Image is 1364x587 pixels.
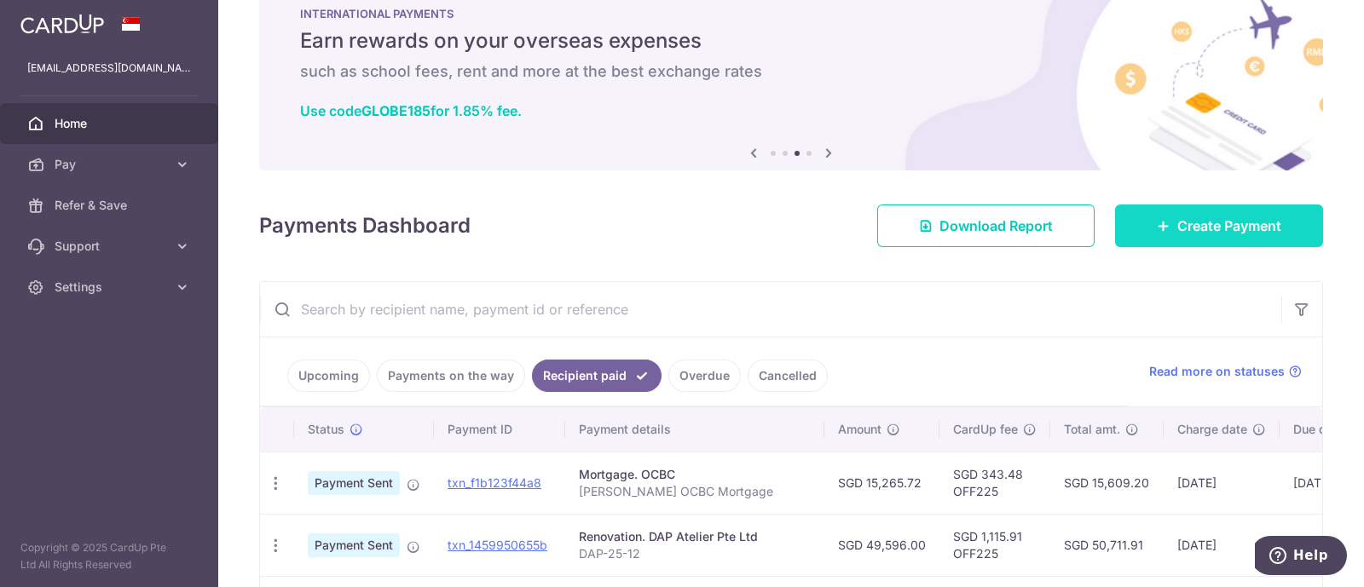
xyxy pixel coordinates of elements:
[1050,452,1164,514] td: SGD 15,609.20
[1164,452,1280,514] td: [DATE]
[1149,363,1285,380] span: Read more on statuses
[448,475,541,490] a: txn_f1b123f44a8
[748,360,828,392] a: Cancelled
[1149,363,1302,380] a: Read more on statuses
[668,360,741,392] a: Overdue
[1164,514,1280,576] td: [DATE]
[20,14,104,34] img: CardUp
[300,7,1282,20] p: INTERNATIONAL PAYMENTS
[1064,421,1120,438] span: Total amt.
[532,360,662,392] a: Recipient paid
[27,60,191,77] p: [EMAIL_ADDRESS][DOMAIN_NAME]
[308,533,400,557] span: Payment Sent
[939,514,1050,576] td: SGD 1,115.91 OFF225
[1293,421,1344,438] span: Due date
[287,360,370,392] a: Upcoming
[1177,216,1281,236] span: Create Payment
[377,360,525,392] a: Payments on the way
[579,483,811,500] p: [PERSON_NAME] OCBC Mortgage
[939,216,1053,236] span: Download Report
[308,471,400,495] span: Payment Sent
[300,61,1282,82] h6: such as school fees, rent and more at the best exchange rates
[259,210,471,241] h4: Payments Dashboard
[55,197,167,214] span: Refer & Save
[55,115,167,132] span: Home
[824,514,939,576] td: SGD 49,596.00
[448,538,547,552] a: txn_1459950655b
[1255,536,1347,578] iframe: Opens a widget where you can find more information
[55,279,167,296] span: Settings
[1050,514,1164,576] td: SGD 50,711.91
[361,102,431,119] b: GLOBE185
[308,421,344,438] span: Status
[55,238,167,255] span: Support
[1177,421,1247,438] span: Charge date
[55,156,167,173] span: Pay
[579,528,811,545] div: Renovation. DAP Atelier Pte Ltd
[824,452,939,514] td: SGD 15,265.72
[565,407,824,452] th: Payment details
[260,282,1281,337] input: Search by recipient name, payment id or reference
[579,545,811,562] p: DAP-25-12
[877,204,1095,247] a: Download Report
[1115,204,1323,247] a: Create Payment
[434,407,565,452] th: Payment ID
[579,466,811,483] div: Mortgage. OCBC
[939,452,1050,514] td: SGD 343.48 OFF225
[300,102,522,119] a: Use codeGLOBE185for 1.85% fee.
[953,421,1018,438] span: CardUp fee
[838,421,881,438] span: Amount
[300,27,1282,55] h5: Earn rewards on your overseas expenses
